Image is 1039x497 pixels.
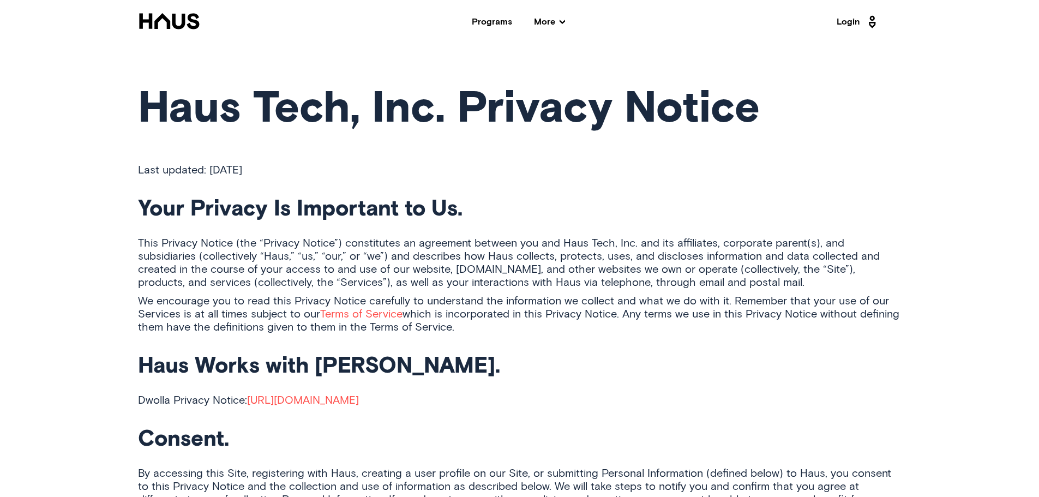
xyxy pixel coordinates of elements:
a: Programs [472,17,512,26]
a: Terms of Service [320,309,403,320]
h2: Consent. [138,429,902,451]
p: This Privacy Notice (the “Privacy Notice”) constitutes an agreement between you and Haus Tech, In... [138,237,902,289]
h2: Your Privacy Is Important to Us. [138,199,902,220]
a: Login [837,13,879,31]
span: More [534,17,565,26]
p: Dwolla Privacy Notice: [138,394,902,407]
h2: Haus Works with [PERSON_NAME]. [138,356,902,378]
p: We encourage you to read this Privacy Notice carefully to understand the information we collect a... [138,295,902,334]
a: [URL][DOMAIN_NAME] [247,395,359,406]
p: Last updated: [DATE] [138,164,902,177]
h1: Haus Tech, Inc. Privacy Notice [138,87,902,131]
